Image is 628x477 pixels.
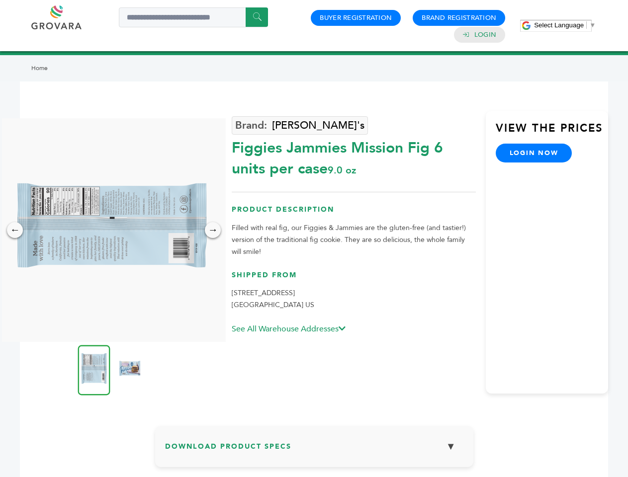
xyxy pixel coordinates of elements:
span: ▼ [589,21,596,29]
a: Select Language​ [534,21,596,29]
div: → [205,222,221,238]
a: Home [31,64,48,72]
span: Select Language [534,21,584,29]
a: [PERSON_NAME]'s [232,116,368,135]
span: 9.0 oz [328,163,356,177]
a: login now [496,144,572,162]
img: Figgies & Jammies - Mission Fig 6 units per case 9.0 oz Nutrition Info [78,345,110,395]
h3: Product Description [232,205,476,222]
button: ▼ [439,436,463,457]
img: Figgies & Jammies - Mission Fig 6 units per case 9.0 oz [117,349,142,389]
div: Figgies Jammies Mission Fig 6 units per case [232,133,476,179]
input: Search a product or brand... [119,7,268,27]
a: Buyer Registration [320,13,392,22]
div: ← [7,222,23,238]
p: Filled with real fig, our Figgies & Jammies are the gluten-free (and tastier!) version of the tra... [232,222,476,258]
h3: View the Prices [496,121,608,144]
h3: Download Product Specs [165,436,463,465]
a: Login [474,30,496,39]
p: [STREET_ADDRESS] [GEOGRAPHIC_DATA] US [232,287,476,311]
a: See All Warehouse Addresses [232,323,346,334]
h3: Shipped From [232,270,476,288]
a: Brand Registration [422,13,496,22]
